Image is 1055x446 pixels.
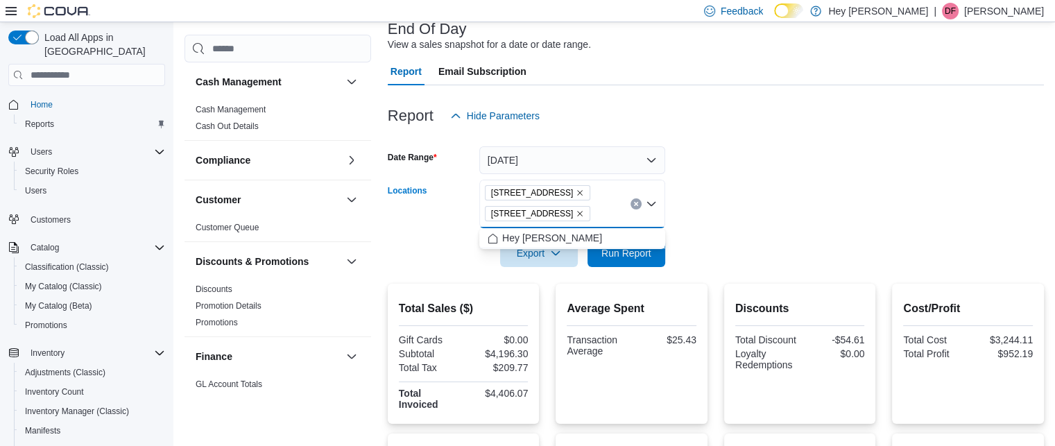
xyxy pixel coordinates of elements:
span: GL Account Totals [196,379,262,390]
div: Choose from the following options [479,228,665,248]
button: Finance [343,348,360,365]
label: Date Range [388,152,437,163]
span: Manifests [25,425,60,436]
button: Close list of options [646,198,657,209]
input: Dark Mode [774,3,803,18]
span: Adjustments (Classic) [19,364,165,381]
span: Inventory [25,345,165,361]
button: Customer [196,193,341,207]
p: | [934,3,936,19]
div: Discounts & Promotions [185,281,371,336]
a: Discounts [196,284,232,294]
button: Home [3,94,171,114]
span: Report [391,58,422,85]
div: Total Discount [735,334,797,345]
a: Customers [25,212,76,228]
span: Users [25,144,165,160]
span: Security Roles [19,163,165,180]
h2: Total Sales ($) [399,300,529,317]
span: Catalog [25,239,165,256]
button: Discounts & Promotions [196,255,341,268]
span: Customers [25,210,165,228]
span: Users [31,146,52,157]
span: Run Report [601,246,651,260]
span: Email Subscription [438,58,526,85]
button: Discounts & Promotions [343,253,360,270]
span: Promotions [19,317,165,334]
div: View a sales snapshot for a date or date range. [388,37,591,52]
button: Inventory Count [14,382,171,402]
span: Inventory Count [25,386,84,397]
div: $952.19 [971,348,1033,359]
div: Dawna Fuller [942,3,959,19]
div: $25.43 [635,334,696,345]
span: Catalog [31,242,59,253]
a: Promotions [196,318,238,327]
div: $0.00 [803,348,864,359]
button: Hey [PERSON_NAME] [479,228,665,248]
span: My Catalog (Beta) [25,300,92,311]
div: Total Cost [903,334,965,345]
button: Inventory [3,343,171,363]
a: Manifests [19,422,66,439]
span: Inventory [31,348,65,359]
span: Hey [PERSON_NAME] [502,231,602,245]
a: Promotion Details [196,301,261,311]
button: Inventory [25,345,70,361]
button: Compliance [196,153,341,167]
span: [STREET_ADDRESS] [491,207,574,221]
a: Inventory Count [19,384,89,400]
button: Customer [343,191,360,208]
span: Manifests [19,422,165,439]
span: Promotion Details [196,300,261,311]
h3: End Of Day [388,21,467,37]
button: Reports [14,114,171,134]
span: Feedback [721,4,763,18]
img: Cova [28,4,90,18]
span: My Catalog (Classic) [25,281,102,292]
button: Customers [3,209,171,229]
button: Users [14,181,171,200]
p: Hey [PERSON_NAME] [828,3,928,19]
a: My Catalog (Beta) [19,298,98,314]
button: Compliance [343,152,360,169]
span: Reports [25,119,54,130]
a: Security Roles [19,163,84,180]
span: GL Transactions [196,395,256,406]
span: Users [25,185,46,196]
span: Users [19,182,165,199]
button: Classification (Classic) [14,257,171,277]
span: Promotions [25,320,67,331]
div: Cash Management [185,101,371,140]
div: -$54.61 [803,334,864,345]
span: Cash Management [196,104,266,115]
span: 15820 Stony Plain Road [485,206,591,221]
h2: Average Spent [567,300,696,317]
div: $4,406.07 [466,388,528,399]
span: Discounts [196,284,232,295]
button: Cash Management [343,74,360,90]
a: Customer Queue [196,223,259,232]
span: Security Roles [25,166,78,177]
span: Inventory Count [19,384,165,400]
div: $4,196.30 [466,348,528,359]
span: Load All Apps in [GEOGRAPHIC_DATA] [39,31,165,58]
span: Hide Parameters [467,109,540,123]
button: Hide Parameters [445,102,545,130]
span: Classification (Classic) [25,261,109,273]
button: Manifests [14,421,171,440]
span: My Catalog (Classic) [19,278,165,295]
button: Clear input [631,198,642,209]
label: Locations [388,185,427,196]
span: Cash Out Details [196,121,259,132]
span: Inventory Manager (Classic) [19,403,165,420]
div: Gift Cards [399,334,461,345]
button: Inventory Manager (Classic) [14,402,171,421]
span: Adjustments (Classic) [25,367,105,378]
div: Customer [185,219,371,241]
h3: Cash Management [196,75,282,89]
a: Cash Management [196,105,266,114]
h3: Finance [196,350,232,363]
span: Classification (Classic) [19,259,165,275]
span: Inventory Manager (Classic) [25,406,129,417]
